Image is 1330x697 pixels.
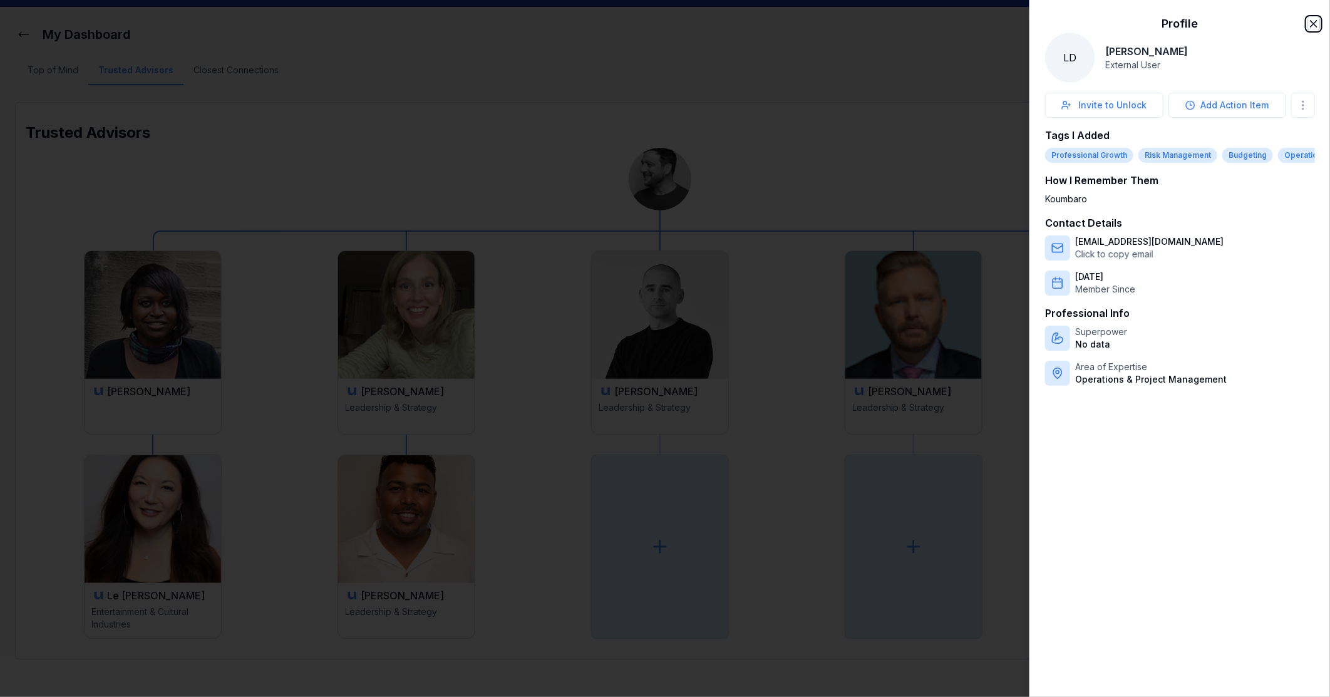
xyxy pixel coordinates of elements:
p: Click to copy email [1075,248,1224,261]
span: LD [1045,33,1095,83]
button: Add Action Item [1168,93,1287,118]
h2: [PERSON_NAME] [1105,44,1188,59]
p: Superpower [1075,326,1127,338]
h3: How I Remember Them [1045,173,1315,188]
p: Member Since [1075,283,1135,296]
p: Operations & Project Management [1075,373,1227,386]
h3: Professional Info [1045,306,1315,321]
div: Koumbaro [1045,193,1315,205]
div: Budgeting [1222,148,1273,163]
p: [DATE] [1075,271,1135,283]
div: Professional Growth [1045,148,1133,163]
h3: Tags I Added [1045,128,1315,143]
p: [EMAIL_ADDRESS][DOMAIN_NAME] [1075,235,1224,248]
div: Risk Management [1138,148,1217,163]
p: External User [1105,59,1188,71]
h3: Contact Details [1045,215,1315,230]
p: No data [1075,338,1127,351]
h2: Profile [1045,15,1315,33]
button: Invite to Unlock [1045,93,1163,118]
p: Area of Expertise [1075,361,1227,373]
